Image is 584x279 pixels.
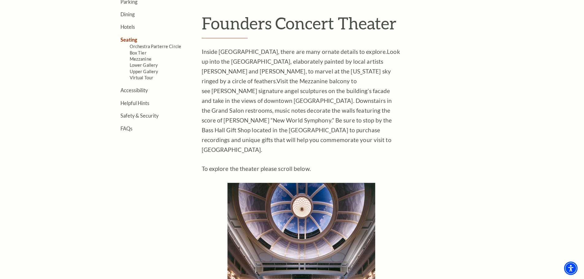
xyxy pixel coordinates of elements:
a: Helpful Hints [120,100,149,106]
a: Upper Gallery [130,69,158,74]
div: Accessibility Menu [564,262,578,275]
h1: Founders Concert Theater [202,13,482,38]
a: Orchestra Parterre Circle [130,44,181,49]
a: Dining [120,11,135,17]
a: Virtual Tour [130,75,154,80]
a: Seating [120,37,137,43]
a: Mezzanine [130,56,151,62]
p: Inside [GEOGRAPHIC_DATA], there are many ornate details to explore. Visit the Mezzanine balcony t... [202,47,401,155]
span: Look up into the [GEOGRAPHIC_DATA], elaborately painted by local artists [PERSON_NAME] and [PERSO... [202,48,400,85]
a: Safety & Security [120,113,158,119]
a: FAQs [120,126,132,131]
p: To explore the theater please scroll below. [202,164,401,174]
a: Box Tier [130,50,147,55]
a: Accessibility [120,87,148,93]
a: Lower Gallery [130,62,158,68]
a: Hotels [120,24,135,30]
